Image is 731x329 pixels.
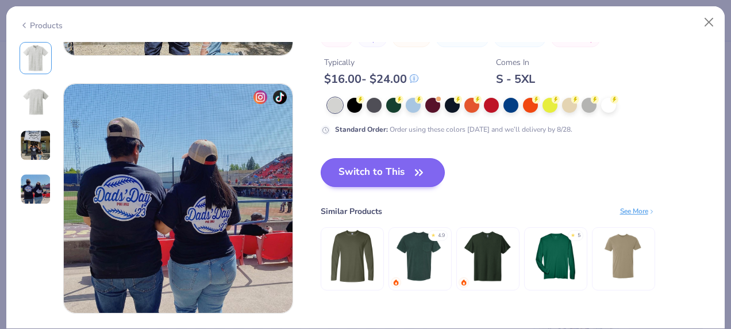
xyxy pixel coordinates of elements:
div: Order using these colors [DATE] and we’ll delivery by 8/28. [335,124,572,135]
img: trending.gif [460,279,467,286]
img: Comfort Colors Adult Heavyweight RS Pocket T-Shirt [393,229,447,284]
div: Comes In [496,56,535,68]
img: trending.gif [393,279,399,286]
div: See More [620,206,655,216]
button: Close [698,12,720,33]
div: ★ [571,232,575,236]
img: Back [22,88,49,116]
div: 5 [578,232,580,240]
strong: Standard Order : [335,125,388,134]
img: insta-icon.png [253,90,267,104]
img: User generated content [20,174,51,205]
div: Typically [324,56,418,68]
div: $ 16.00 - $ 24.00 [324,72,418,86]
div: ★ [431,232,436,236]
div: S - 5XL [496,72,535,86]
img: Next Level Men's Sueded Crew [596,229,651,284]
img: Front [22,44,49,72]
img: Team 365 Men's Zone Performance Long-Sleeve T-Shirt [528,229,583,284]
img: User generated content [20,130,51,161]
img: tiktok-icon.png [273,90,287,104]
button: Switch to This [321,158,445,187]
div: Products [20,20,63,32]
div: 4.9 [438,232,445,240]
img: Next Level Men's Triblend Crew [460,229,515,284]
img: 055ae308-dd25-4fcc-b4c2-0c7160e7c44f [64,84,293,313]
div: Similar Products [321,205,382,217]
img: Gildan Adult Softstyle® 4.5 Oz. Long-Sleeve T-Shirt [325,229,379,284]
